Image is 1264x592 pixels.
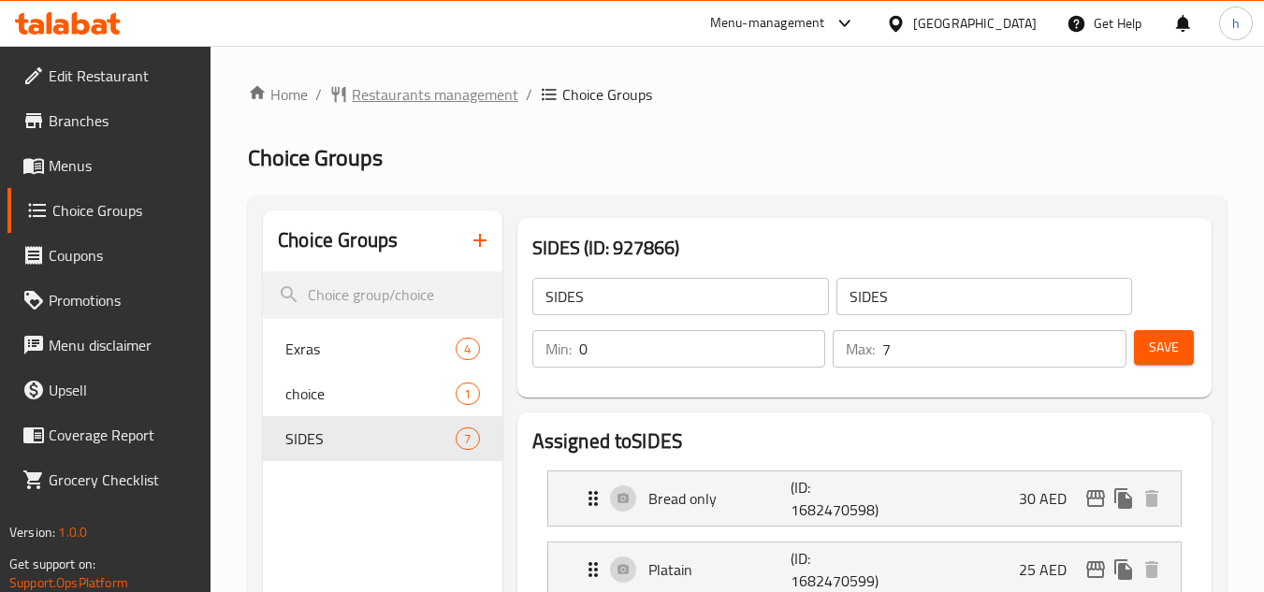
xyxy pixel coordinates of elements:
div: Expand [548,471,1181,526]
p: 30 AED [1019,487,1082,510]
h2: Choice Groups [278,226,398,254]
span: 1 [457,385,478,403]
a: Menus [7,143,211,188]
span: Edit Restaurant [49,65,196,87]
span: SIDES [285,427,456,450]
a: Restaurants management [329,83,518,106]
span: Choice Groups [562,83,652,106]
button: edit [1082,484,1110,513]
span: Choice Groups [52,199,196,222]
div: SIDES7 [263,416,501,461]
button: delete [1138,484,1166,513]
a: Coverage Report [7,412,211,457]
button: edit [1082,556,1110,584]
span: Menu disclaimer [49,334,196,356]
span: 1.0.0 [58,520,87,544]
span: h [1232,13,1240,34]
a: Upsell [7,368,211,412]
div: choice1 [263,371,501,416]
div: [GEOGRAPHIC_DATA] [913,13,1037,34]
a: Branches [7,98,211,143]
span: Save [1149,336,1179,359]
a: Coupons [7,233,211,278]
a: Grocery Checklist [7,457,211,502]
div: Exras4 [263,326,501,371]
span: choice [285,383,456,405]
span: Coverage Report [49,424,196,446]
span: Version: [9,520,55,544]
span: Branches [49,109,196,132]
h2: Assigned to SIDES [532,427,1197,455]
span: Exras [285,338,456,360]
li: / [526,83,532,106]
p: (ID: 1682470599) [791,547,886,592]
div: Choices [456,338,479,360]
button: delete [1138,556,1166,584]
a: Edit Restaurant [7,53,211,98]
li: / [315,83,322,106]
a: Home [248,83,308,106]
p: 25 AED [1019,558,1082,581]
a: Choice Groups [7,188,211,233]
p: Bread only [648,487,792,510]
span: Coupons [49,244,196,267]
li: Expand [532,463,1197,534]
span: Menus [49,154,196,177]
p: Max: [846,338,875,360]
div: Choices [456,427,479,450]
a: Menu disclaimer [7,323,211,368]
span: Choice Groups [248,137,383,179]
p: Min: [545,338,572,360]
p: (ID: 1682470598) [791,476,886,521]
a: Promotions [7,278,211,323]
button: duplicate [1110,556,1138,584]
span: 4 [457,340,478,358]
div: Menu-management [710,12,825,35]
p: Platain [648,558,792,581]
span: Get support on: [9,552,95,576]
button: duplicate [1110,484,1138,513]
nav: breadcrumb [248,83,1227,106]
span: 7 [457,430,478,448]
span: Promotions [49,289,196,311]
span: Restaurants management [352,83,518,106]
button: Save [1134,330,1194,365]
span: Upsell [49,379,196,401]
span: Grocery Checklist [49,469,196,491]
h3: SIDES (ID: 927866) [532,233,1197,263]
input: search [263,271,501,319]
